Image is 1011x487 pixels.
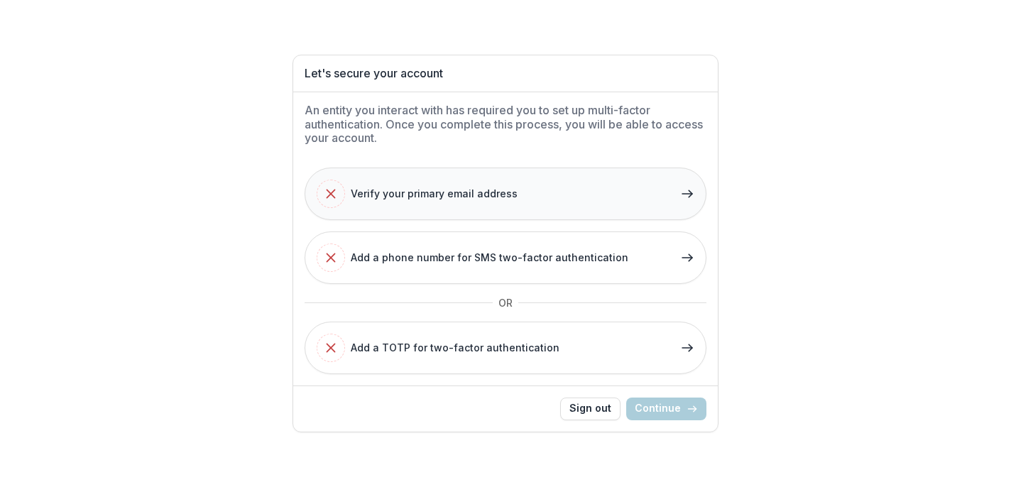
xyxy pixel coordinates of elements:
[351,340,559,355] span: Add a TOTP for two-factor authentication
[351,186,518,201] span: Verify your primary email address
[626,398,706,420] button: Continue
[493,291,518,314] span: OR
[305,168,706,220] button: Verify your primary email address
[560,398,621,420] button: Sign out
[305,67,706,80] h1: Let's secure your account
[305,231,706,284] button: Add a phone number for SMS two-factor authentication
[305,104,706,145] h2: An entity you interact with has required you to set up multi-factor authentication. Once you comp...
[351,250,628,265] span: Add a phone number for SMS two-factor authentication
[305,322,706,374] button: Add a TOTP for two-factor authentication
